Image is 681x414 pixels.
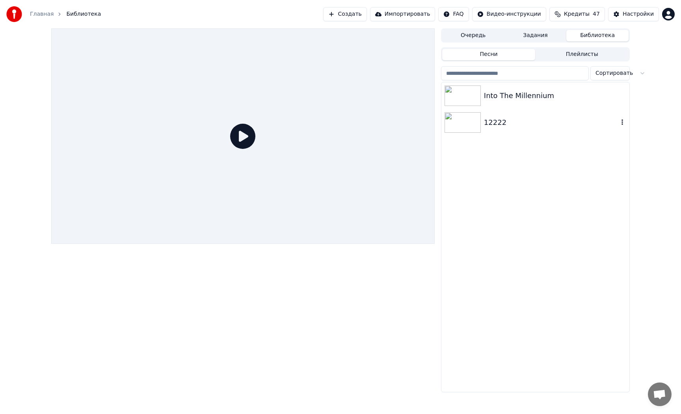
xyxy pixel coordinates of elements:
div: Настройки [623,10,654,18]
span: Сортировать [595,69,633,77]
div: Into The Millennium [484,90,626,101]
button: Песни [442,49,536,60]
span: Библиотека [66,10,101,18]
button: Создать [323,7,367,21]
button: Задания [504,30,567,41]
div: 12222 [484,117,618,128]
a: Открытый чат [648,382,672,406]
button: Очередь [442,30,504,41]
button: Импортировать [370,7,435,21]
img: youka [6,6,22,22]
span: 47 [593,10,600,18]
button: FAQ [438,7,469,21]
a: Главная [30,10,54,18]
nav: breadcrumb [30,10,101,18]
button: Плейлисты [535,49,629,60]
button: Кредиты47 [549,7,605,21]
button: Видео-инструкции [472,7,546,21]
span: Кредиты [564,10,590,18]
button: Настройки [608,7,659,21]
button: Библиотека [566,30,629,41]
